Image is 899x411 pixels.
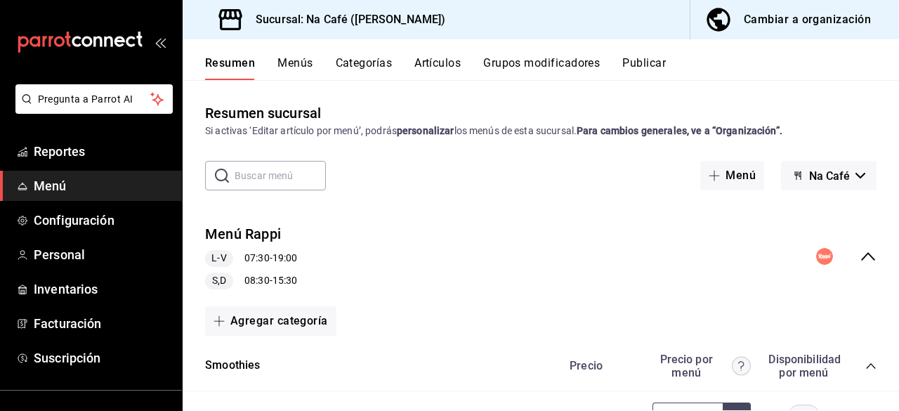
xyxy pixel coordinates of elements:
div: Precio por menú [652,353,751,379]
strong: personalizar [397,125,454,136]
span: Facturación [34,314,171,333]
div: Precio [556,359,645,372]
span: S,D [206,273,232,288]
button: Na Café [781,161,877,190]
button: Grupos modificadores [483,56,600,80]
button: Resumen [205,56,255,80]
div: Disponibilidad por menú [768,353,839,379]
span: L-V [206,251,232,266]
div: navigation tabs [205,56,899,80]
div: collapse-menu-row [183,213,899,301]
div: Resumen sucursal [205,103,321,124]
strong: Para cambios generales, ve a “Organización”. [577,125,782,136]
span: Na Café [809,169,850,183]
div: 08:30 - 15:30 [205,273,297,289]
span: Suscripción [34,348,171,367]
button: Agregar categoría [205,306,336,336]
span: Inventarios [34,280,171,299]
button: open_drawer_menu [155,37,166,48]
button: Menú Rappi [205,224,281,244]
input: Buscar menú [235,162,326,190]
button: Smoothies [205,358,261,374]
button: Pregunta a Parrot AI [15,84,173,114]
button: Menú [700,161,764,190]
a: Pregunta a Parrot AI [10,102,173,117]
button: Categorías [336,56,393,80]
span: Configuración [34,211,171,230]
div: Cambiar a organización [744,10,871,30]
h3: Sucursal: Na Café ([PERSON_NAME]) [244,11,445,28]
span: Menú [34,176,171,195]
button: Artículos [414,56,461,80]
button: collapse-category-row [865,360,877,372]
div: Si activas ‘Editar artículo por menú’, podrás los menús de esta sucursal. [205,124,877,138]
button: Publicar [622,56,666,80]
span: Pregunta a Parrot AI [38,92,151,107]
span: Reportes [34,142,171,161]
span: Personal [34,245,171,264]
div: 07:30 - 19:00 [205,250,297,267]
button: Menús [277,56,313,80]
